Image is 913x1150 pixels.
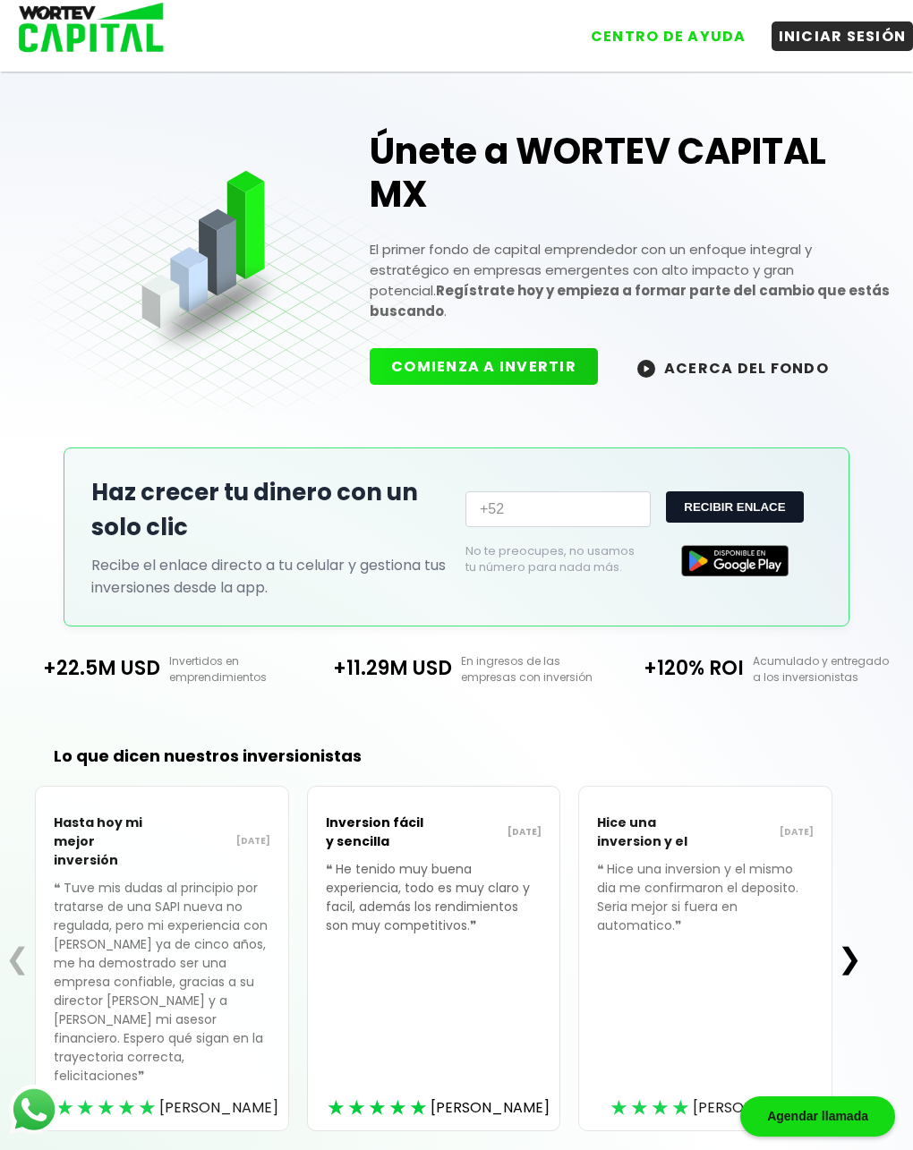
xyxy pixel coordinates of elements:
button: CENTRO DE AYUDA [584,21,754,51]
p: He tenido muy buena experiencia, todo es muy claro y facil, además los rendimientos son muy compe... [326,860,542,962]
div: ★★★★ [610,1095,693,1121]
p: Acumulado y entregado a los inversionistas [744,653,894,686]
img: Google Play [681,545,789,576]
p: No te preocupes, no usamos tu número para nada más. [465,543,639,575]
p: Inversion fácil y sencilla [326,805,434,860]
div: ★★★★★ [56,1095,159,1121]
div: Agendar llamada [740,1096,895,1137]
p: [DATE] [705,825,814,839]
button: RECIBIR ENLACE [666,491,803,523]
p: [DATE] [162,834,270,848]
button: ❯ [832,941,867,976]
a: CENTRO DE AYUDA [566,8,754,51]
span: ❞ [675,916,685,934]
span: ❝ [54,879,64,897]
p: Hasta hoy mi mejor inversión [54,805,162,879]
p: En ingresos de las empresas con inversión [452,653,602,686]
span: ❞ [470,916,480,934]
img: logos_whatsapp-icon.242b2217.svg [9,1085,59,1135]
span: ❝ [326,860,336,878]
span: ❞ [138,1067,148,1085]
span: [PERSON_NAME] [693,1096,812,1119]
p: +22.5M USD [18,653,159,683]
p: Hice una inversion y el [597,805,705,860]
p: Recibe el enlace directo a tu celular y gestiona tus inversiones desde la app. [91,554,448,599]
strong: Regístrate hoy y empieza a formar parte del cambio que estás buscando [370,281,890,320]
h2: Haz crecer tu dinero con un solo clic [91,475,448,545]
a: COMIENZA A INVERTIR [370,356,616,377]
p: Invertidos en emprendimientos [160,653,311,686]
button: ACERCA DEL FONDO [616,348,850,387]
span: [PERSON_NAME] [431,1096,550,1119]
span: ❝ [597,860,607,878]
h1: Únete a WORTEV CAPITAL MX [370,130,890,216]
p: [DATE] [434,825,542,839]
p: El primer fondo de capital emprendedor con un enfoque integral y estratégico en empresas emergent... [370,239,890,321]
p: Tuve mis dudas al principio por tratarse de una SAPI nueva no regulada, pero mi experiencia con [... [54,879,270,1112]
p: +120% ROI [602,653,744,683]
p: Hice una inversion y el mismo dia me confirmaron el deposito. Seria mejor si fuera en automatico. [597,860,814,962]
div: ★★★★★ [328,1095,431,1121]
button: COMIENZA A INVERTIR [370,348,598,385]
img: wortev-capital-acerca-del-fondo [637,360,655,378]
p: +11.29M USD [311,653,452,683]
span: [PERSON_NAME] [159,1096,278,1119]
